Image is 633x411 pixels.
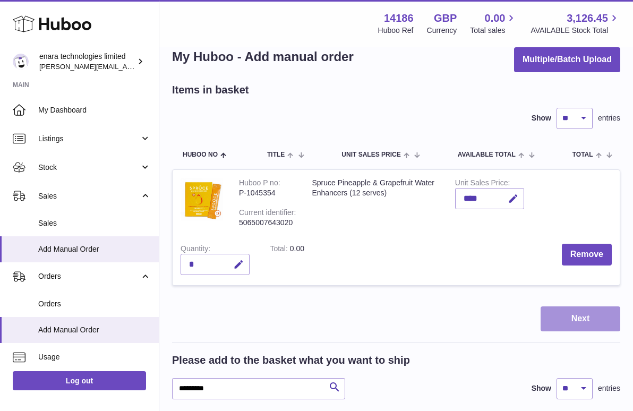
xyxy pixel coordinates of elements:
h1: My Huboo - Add manual order [172,48,354,65]
div: Huboo P no [239,178,280,190]
span: Total sales [470,25,517,36]
strong: GBP [434,11,457,25]
h2: Please add to the basket what you want to ship [172,353,410,367]
div: Huboo Ref [378,25,414,36]
div: 5065007643020 [239,218,296,228]
span: Add Manual Order [38,244,151,254]
span: Title [267,151,285,158]
div: P-1045354 [239,188,296,198]
td: Spruce Pineapple & Grapefruit Water Enhancers (12 serves) [304,170,447,236]
span: AVAILABLE Total [458,151,516,158]
img: Spruce Pineapple & Grapefruit Water Enhancers (12 serves) [181,178,223,220]
span: Sales [38,218,151,228]
span: 0.00 [485,11,506,25]
span: Stock [38,162,140,173]
span: 3,126.45 [567,11,608,25]
label: Total [270,244,289,255]
label: Unit Sales Price [455,178,510,190]
span: Total [572,151,593,158]
span: Unit Sales Price [341,151,400,158]
span: Add Manual Order [38,325,151,335]
a: Log out [13,371,146,390]
span: AVAILABLE Stock Total [531,25,620,36]
span: [PERSON_NAME][EMAIL_ADDRESS][DOMAIN_NAME] [39,62,213,71]
span: My Dashboard [38,105,151,115]
a: 0.00 Total sales [470,11,517,36]
strong: 14186 [384,11,414,25]
h2: Items in basket [172,83,249,97]
button: Next [541,306,620,331]
label: Show [532,383,551,393]
span: Orders [38,299,151,309]
a: 3,126.45 AVAILABLE Stock Total [531,11,620,36]
span: Usage [38,352,151,362]
span: entries [598,113,620,123]
div: Currency [427,25,457,36]
span: Huboo no [183,151,218,158]
label: Quantity [181,244,210,255]
span: entries [598,383,620,393]
button: Multiple/Batch Upload [514,47,620,72]
span: 0.00 [290,244,304,253]
label: Show [532,113,551,123]
div: enara technologies limited [39,52,135,72]
div: Current identifier [239,208,296,219]
span: Orders [38,271,140,281]
span: Listings [38,134,140,144]
button: Remove [562,244,612,266]
img: Dee@enara.co [13,54,29,70]
span: Sales [38,191,140,201]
